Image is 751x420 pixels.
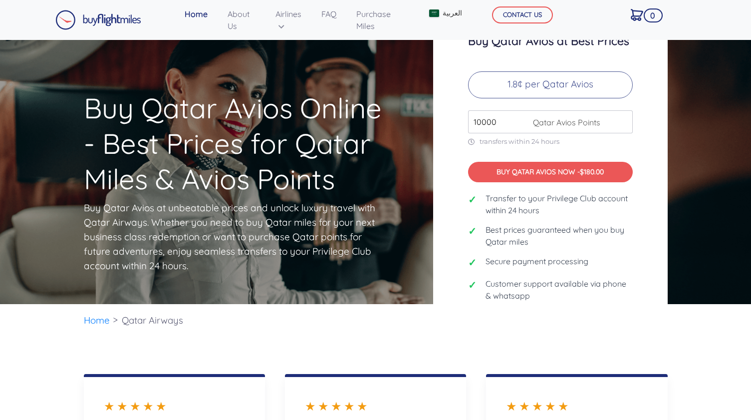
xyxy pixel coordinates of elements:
span: Best prices guaranteed when you buy Qatar miles [486,224,633,248]
a: Buy Flight Miles Logo [55,7,141,32]
button: BUY QATAR AVIOS NOW -$180.00 [468,162,633,182]
span: Qatar Avios Points [528,116,600,128]
a: Purchase Miles [352,4,408,36]
span: العربية [443,8,462,18]
a: Home [84,314,110,326]
a: FAQ [317,4,340,24]
span: ✓ [468,255,478,270]
span: 0 [644,8,662,22]
span: ✓ [468,192,478,207]
span: Secure payment processing [486,255,588,267]
img: Cart [631,9,643,21]
div: ★★★★★ [305,397,446,415]
div: ★★★★★ [104,397,245,415]
h3: Buy Qatar Avios at Best Prices [468,34,633,47]
li: Qatar Airways [117,304,188,337]
div: ★★★★★ [506,397,647,415]
span: $180.00 [580,167,604,176]
p: transfers within 24 hours [468,137,633,146]
h1: Buy Qatar Avios Online - Best Prices for Qatar Miles & Avios Points [84,33,394,197]
button: CONTACT US [492,6,553,23]
span: ✓ [468,278,478,293]
span: ✓ [468,224,478,239]
img: Arabic [429,9,439,17]
a: Home [181,4,212,24]
a: Airlines [271,4,305,36]
span: Transfer to your Privilege Club account within 24 hours [486,192,633,216]
a: About Us [224,4,260,36]
img: Buy Flight Miles Logo [55,10,141,30]
a: العربية [425,4,465,22]
a: 0 [627,4,647,25]
p: 1.8¢ per Qatar Avios [468,71,633,98]
span: Customer support available via phone & whatsapp [486,278,633,302]
p: Buy Qatar Avios at unbeatable prices and unlock luxury travel with Qatar Airways. Whether you nee... [84,201,378,273]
